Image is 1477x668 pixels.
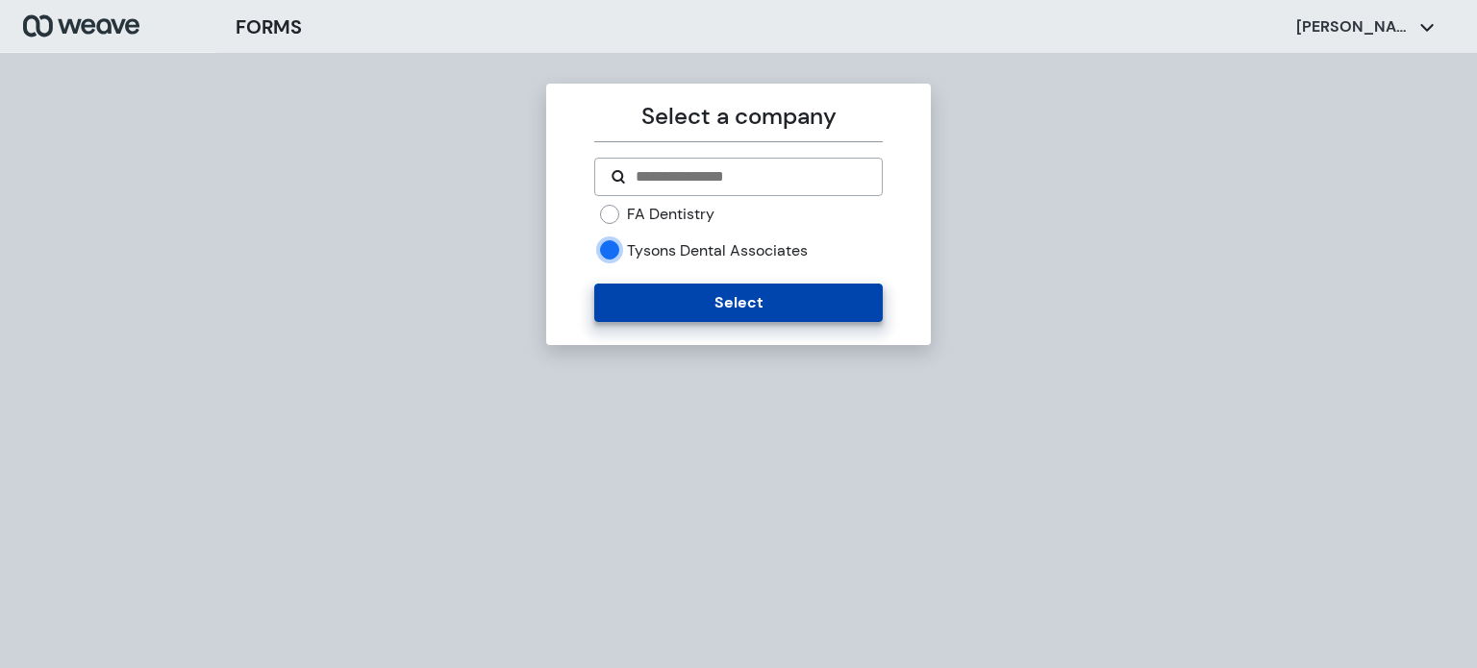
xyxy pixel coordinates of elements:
h3: FORMS [236,12,302,41]
input: Search [634,165,865,188]
p: [PERSON_NAME] [1296,16,1412,37]
label: Tysons Dental Associates [627,240,808,261]
label: FA Dentistry [627,204,714,225]
p: Select a company [594,99,882,134]
button: Select [594,284,882,322]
